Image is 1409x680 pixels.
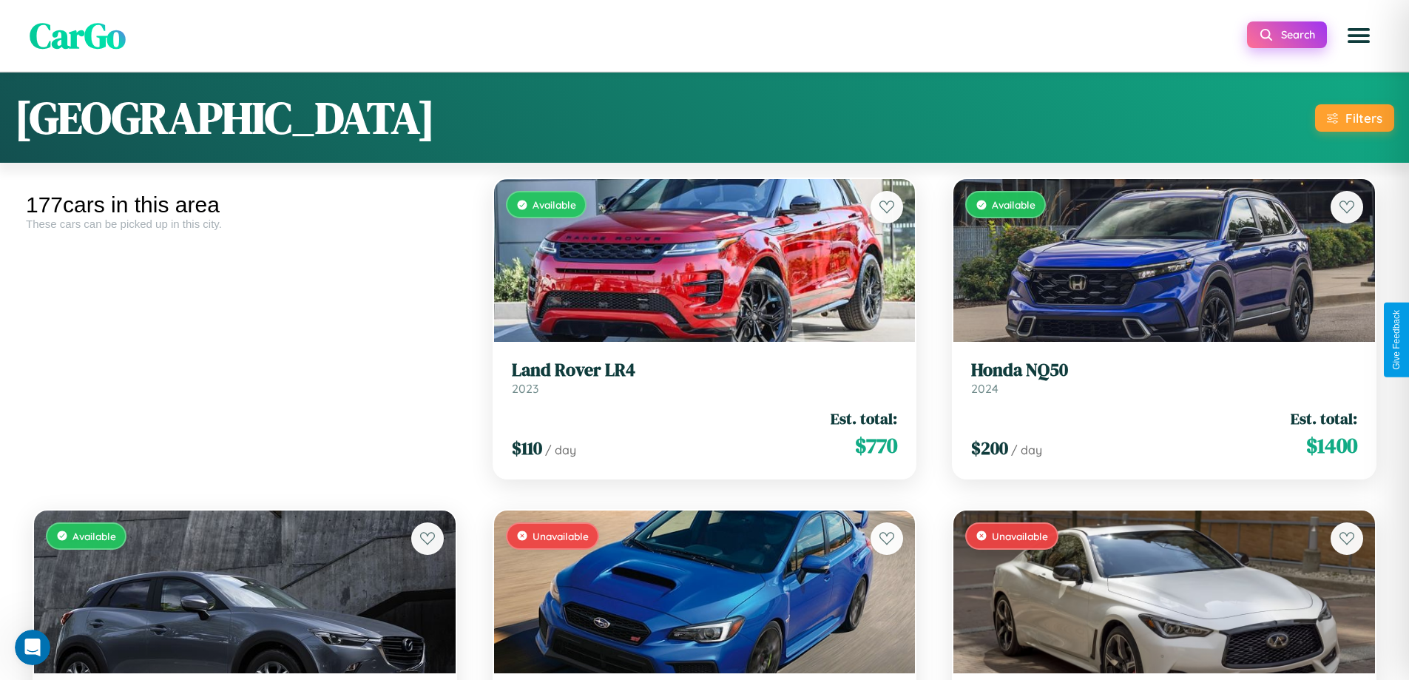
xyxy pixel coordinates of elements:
span: CarGo [30,11,126,60]
iframe: Intercom live chat [15,630,50,665]
span: Available [72,530,116,542]
div: These cars can be picked up in this city. [26,218,464,230]
a: Honda NQ502024 [971,360,1357,396]
span: Est. total: [1291,408,1357,429]
span: $ 110 [512,436,542,460]
span: $ 770 [855,431,897,460]
a: Land Rover LR42023 [512,360,898,396]
span: $ 1400 [1306,431,1357,460]
h3: Honda NQ50 [971,360,1357,381]
div: 177 cars in this area [26,192,464,218]
span: $ 200 [971,436,1008,460]
h1: [GEOGRAPHIC_DATA] [15,87,435,148]
span: Unavailable [533,530,589,542]
div: Give Feedback [1391,310,1402,370]
span: Est. total: [831,408,897,429]
button: Filters [1315,104,1394,132]
span: / day [1011,442,1042,457]
span: Available [533,198,576,211]
span: Search [1281,28,1315,41]
button: Search [1247,21,1327,48]
div: Filters [1345,110,1382,126]
span: 2023 [512,381,538,396]
button: Open menu [1338,15,1379,56]
span: Unavailable [992,530,1048,542]
h3: Land Rover LR4 [512,360,898,381]
span: Available [992,198,1035,211]
span: 2024 [971,381,999,396]
span: / day [545,442,576,457]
